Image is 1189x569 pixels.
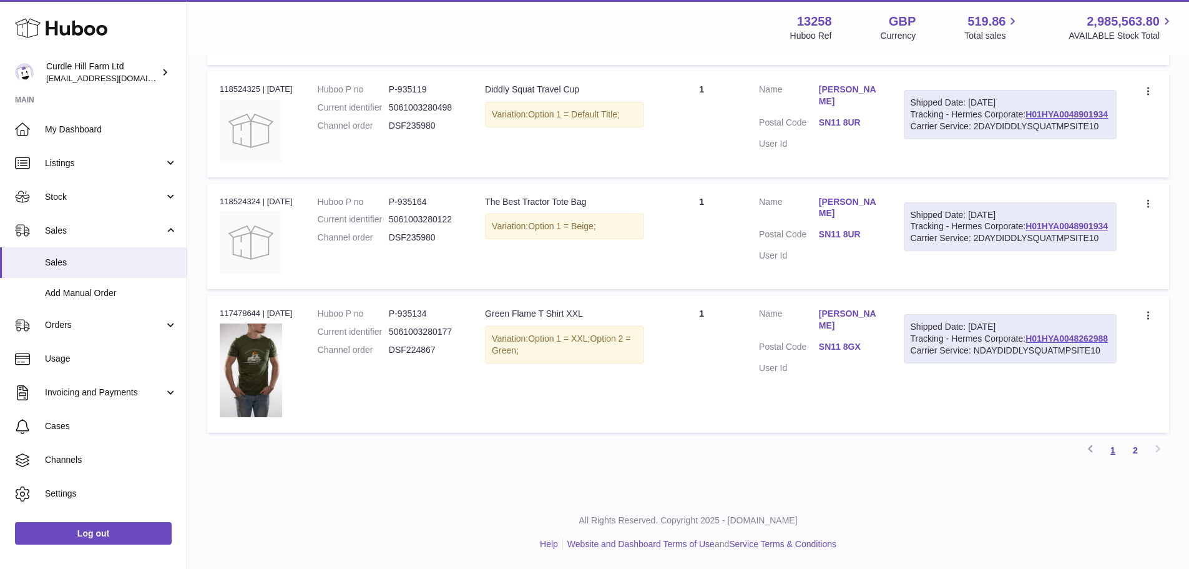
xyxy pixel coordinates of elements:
div: Variation: [485,214,644,239]
span: Stock [45,191,164,203]
dt: Current identifier [318,102,389,114]
dt: Name [759,84,819,111]
dd: 5061003280177 [389,326,460,338]
dt: User Id [759,362,819,374]
strong: 13258 [797,13,832,30]
a: SN11 8UR [819,229,879,240]
dt: Postal Code [759,117,819,132]
dt: Current identifier [318,326,389,338]
div: Curdle Hill Farm Ltd [46,61,159,84]
img: internalAdmin-13258@internal.huboo.com [15,63,34,82]
span: 519.86 [967,13,1006,30]
a: 2,985,563.80 AVAILABLE Stock Total [1069,13,1174,42]
a: Service Terms & Conditions [729,539,836,549]
a: SN11 8GX [819,341,879,353]
span: Add Manual Order [45,287,177,299]
td: 1 [657,295,746,433]
a: Website and Dashboard Terms of Use [567,539,715,549]
span: Listings [45,157,164,169]
dt: Huboo P no [318,308,389,320]
span: AVAILABLE Stock Total [1069,30,1174,42]
dt: Channel order [318,120,389,132]
div: Variation: [485,326,644,364]
span: Option 1 = XXL; [528,334,590,344]
div: Shipped Date: [DATE] [911,97,1110,109]
span: Option 2 = Green; [492,334,630,355]
p: All Rights Reserved. Copyright 2025 - [DOMAIN_NAME] [197,515,1179,527]
dt: User Id [759,250,819,262]
div: Huboo Ref [790,30,832,42]
div: Carrier Service: 2DAYDIDDLYSQUATMPSITE10 [911,121,1110,132]
dt: Channel order [318,232,389,244]
dt: Postal Code [759,229,819,244]
span: Total sales [964,30,1020,42]
a: Log out [15,522,172,545]
td: 1 [657,71,746,177]
div: 118524324 | [DATE] [220,196,293,207]
a: 2 [1124,439,1147,462]
a: H01HYA0048901934 [1025,221,1108,231]
dd: 5061003280498 [389,102,460,114]
span: [EMAIL_ADDRESS][DOMAIN_NAME] [46,73,183,83]
span: My Dashboard [45,124,177,136]
strong: GBP [889,13,916,30]
dd: P-935134 [389,308,460,320]
span: Option 1 = Default Title; [528,109,620,119]
span: Cases [45,420,177,432]
dt: User Id [759,138,819,150]
dt: Huboo P no [318,196,389,208]
dd: P-935164 [389,196,460,208]
div: Tracking - Hermes Corporate: [904,314,1117,364]
div: Green Flame T Shirt XXL [485,308,644,320]
div: The Best Tractor Tote Bag [485,196,644,208]
img: no-photo.jpg [220,211,282,274]
img: EOB_7575EOB.jpg [220,324,282,417]
div: Shipped Date: [DATE] [911,321,1110,333]
a: H01HYA0048262988 [1025,334,1108,344]
td: 1 [657,184,746,289]
dt: Huboo P no [318,84,389,96]
div: Shipped Date: [DATE] [911,209,1110,221]
span: Sales [45,225,164,237]
div: Variation: [485,102,644,127]
a: SN11 8UR [819,117,879,129]
span: Invoicing and Payments [45,387,164,398]
dt: Current identifier [318,214,389,225]
li: and [563,538,836,550]
dd: DSF235980 [389,120,460,132]
a: 1 [1102,439,1124,462]
div: Tracking - Hermes Corporate: [904,202,1117,252]
a: H01HYA0048901934 [1025,109,1108,119]
div: Carrier Service: 2DAYDIDDLYSQUATMPSITE10 [911,232,1110,244]
span: Channels [45,454,177,466]
div: Tracking - Hermes Corporate: [904,90,1117,139]
a: [PERSON_NAME] [819,196,879,220]
span: Option 1 = Beige; [528,221,596,231]
div: 117478644 | [DATE] [220,308,293,319]
dd: 5061003280122 [389,214,460,225]
a: [PERSON_NAME] [819,308,879,332]
a: Help [540,539,558,549]
dt: Name [759,308,819,335]
dt: Channel order [318,344,389,356]
dt: Postal Code [759,341,819,356]
img: no-photo.jpg [220,99,282,162]
dd: DSF235980 [389,232,460,244]
div: 118524325 | [DATE] [220,84,293,95]
span: Sales [45,257,177,269]
div: Carrier Service: NDAYDIDDLYSQUATMPSITE10 [911,345,1110,357]
a: 519.86 Total sales [964,13,1020,42]
span: Orders [45,319,164,331]
span: Usage [45,353,177,365]
a: [PERSON_NAME] [819,84,879,107]
dd: DSF224867 [389,344,460,356]
dt: Name [759,196,819,223]
dd: P-935119 [389,84,460,96]
span: 2,985,563.80 [1087,13,1160,30]
div: Diddly Squat Travel Cup [485,84,644,96]
div: Currency [881,30,916,42]
span: Settings [45,488,177,500]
